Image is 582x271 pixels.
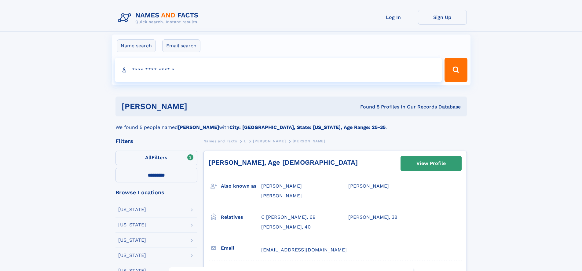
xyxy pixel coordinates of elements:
span: [EMAIL_ADDRESS][DOMAIN_NAME] [261,247,347,253]
span: [PERSON_NAME] [261,193,302,199]
span: L [244,139,246,143]
div: [US_STATE] [118,207,146,212]
span: [PERSON_NAME] [293,139,325,143]
span: [PERSON_NAME] [261,183,302,189]
a: C [PERSON_NAME], 69 [261,214,316,221]
img: Logo Names and Facts [115,10,203,26]
a: View Profile [401,156,461,171]
div: [US_STATE] [118,253,146,258]
div: View Profile [416,156,446,170]
div: Browse Locations [115,190,197,195]
div: Found 5 Profiles In Our Records Database [274,104,461,110]
a: Sign Up [418,10,467,25]
h3: Also known as [221,181,261,191]
b: City: [GEOGRAPHIC_DATA], State: [US_STATE], Age Range: 25-35 [229,124,386,130]
h3: Relatives [221,212,261,222]
a: [PERSON_NAME], 40 [261,224,311,230]
h1: [PERSON_NAME] [122,103,274,110]
label: Filters [115,151,197,165]
div: We found 5 people named with . [115,116,467,131]
a: L [244,137,246,145]
div: Filters [115,138,197,144]
span: [PERSON_NAME] [253,139,286,143]
span: All [145,155,152,160]
span: [PERSON_NAME] [348,183,389,189]
label: Name search [117,39,156,52]
label: Email search [162,39,200,52]
h3: Email [221,243,261,253]
div: [US_STATE] [118,238,146,243]
a: Names and Facts [203,137,237,145]
b: [PERSON_NAME] [178,124,219,130]
input: search input [115,58,442,82]
a: [PERSON_NAME], Age [DEMOGRAPHIC_DATA] [209,159,358,166]
button: Search Button [445,58,467,82]
a: [PERSON_NAME] [253,137,286,145]
a: Log In [369,10,418,25]
div: [US_STATE] [118,222,146,227]
a: [PERSON_NAME], 38 [348,214,397,221]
